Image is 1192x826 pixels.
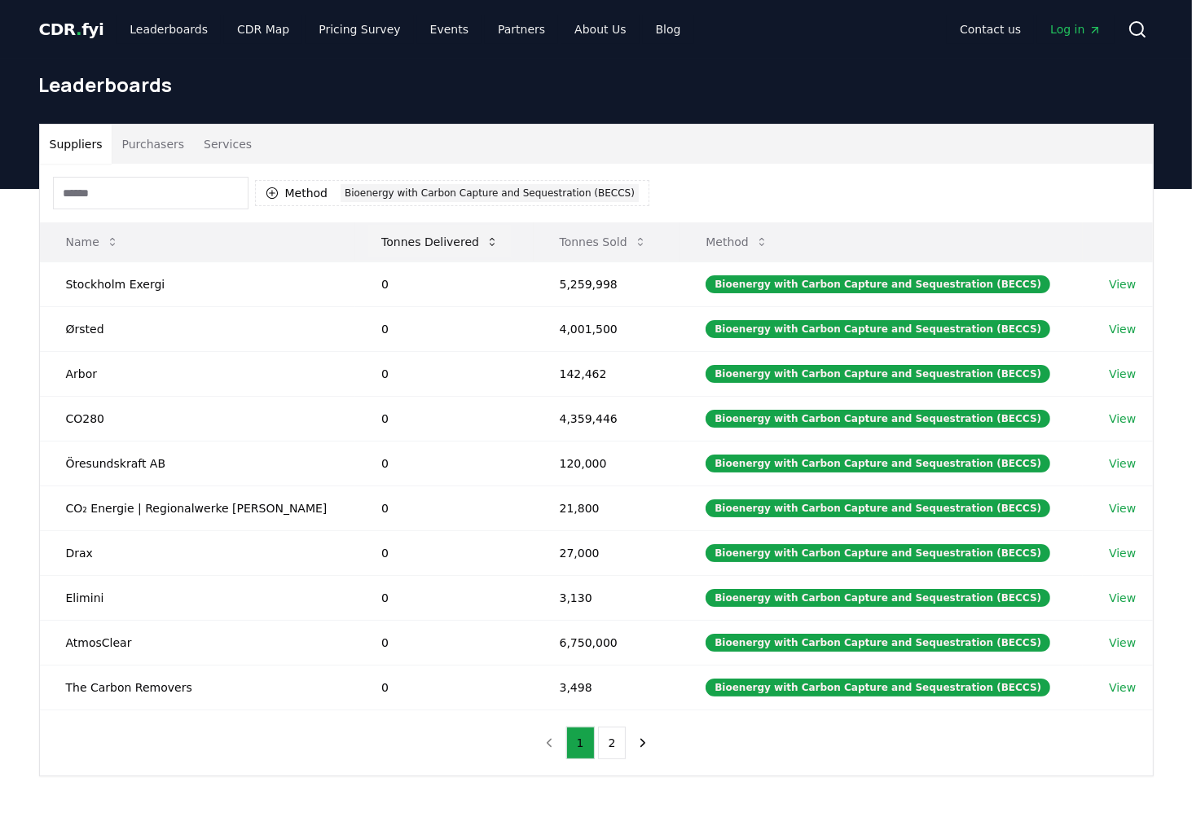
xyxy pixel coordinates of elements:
[341,184,639,202] div: Bioenergy with Carbon Capture and Sequestration (BECCS)
[1109,321,1136,337] a: View
[1109,411,1136,427] a: View
[947,15,1034,44] a: Contact us
[194,125,262,164] button: Services
[534,620,680,665] td: 6,750,000
[1109,455,1136,472] a: View
[706,499,1050,517] div: Bioenergy with Carbon Capture and Sequestration (BECCS)
[1109,590,1136,606] a: View
[534,575,680,620] td: 3,130
[706,410,1050,428] div: Bioenergy with Carbon Capture and Sequestration (BECCS)
[53,226,132,258] button: Name
[1109,635,1136,651] a: View
[706,275,1050,293] div: Bioenergy with Carbon Capture and Sequestration (BECCS)
[355,575,533,620] td: 0
[76,20,81,39] span: .
[40,396,356,441] td: CO280
[534,665,680,710] td: 3,498
[40,620,356,665] td: AtmosClear
[561,15,639,44] a: About Us
[1109,500,1136,516] a: View
[355,441,533,485] td: 0
[306,15,413,44] a: Pricing Survey
[706,679,1050,696] div: Bioenergy with Carbon Capture and Sequestration (BECCS)
[40,441,356,485] td: Öresundskraft AB
[39,20,104,39] span: CDR fyi
[40,530,356,575] td: Drax
[706,365,1050,383] div: Bioenergy with Carbon Capture and Sequestration (BECCS)
[706,455,1050,472] div: Bioenergy with Carbon Capture and Sequestration (BECCS)
[534,530,680,575] td: 27,000
[40,665,356,710] td: The Carbon Removers
[1109,276,1136,292] a: View
[566,727,595,759] button: 1
[40,575,356,620] td: Elimini
[355,665,533,710] td: 0
[417,15,482,44] a: Events
[40,306,356,351] td: Ørsted
[598,727,627,759] button: 2
[706,589,1050,607] div: Bioenergy with Carbon Capture and Sequestration (BECCS)
[224,15,302,44] a: CDR Map
[39,18,104,41] a: CDR.fyi
[40,261,356,306] td: Stockholm Exergi
[355,351,533,396] td: 0
[112,125,194,164] button: Purchasers
[355,485,533,530] td: 0
[1109,366,1136,382] a: View
[1109,545,1136,561] a: View
[534,485,680,530] td: 21,800
[534,351,680,396] td: 142,462
[534,261,680,306] td: 5,259,998
[117,15,221,44] a: Leaderboards
[706,320,1050,338] div: Bioenergy with Carbon Capture and Sequestration (BECCS)
[706,634,1050,652] div: Bioenergy with Carbon Capture and Sequestration (BECCS)
[355,306,533,351] td: 0
[629,727,657,759] button: next page
[643,15,694,44] a: Blog
[693,226,781,258] button: Method
[534,441,680,485] td: 120,000
[255,180,650,206] button: MethodBioenergy with Carbon Capture and Sequestration (BECCS)
[534,396,680,441] td: 4,359,446
[355,261,533,306] td: 0
[117,15,693,44] nav: Main
[947,15,1114,44] nav: Main
[40,125,112,164] button: Suppliers
[355,530,533,575] td: 0
[368,226,512,258] button: Tonnes Delivered
[1109,679,1136,696] a: View
[40,485,356,530] td: CO₂ Energie | Regionalwerke [PERSON_NAME]
[1050,21,1101,37] span: Log in
[547,226,660,258] button: Tonnes Sold
[355,396,533,441] td: 0
[355,620,533,665] td: 0
[706,544,1050,562] div: Bioenergy with Carbon Capture and Sequestration (BECCS)
[534,306,680,351] td: 4,001,500
[40,351,356,396] td: Arbor
[39,72,1154,98] h1: Leaderboards
[1037,15,1114,44] a: Log in
[485,15,558,44] a: Partners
